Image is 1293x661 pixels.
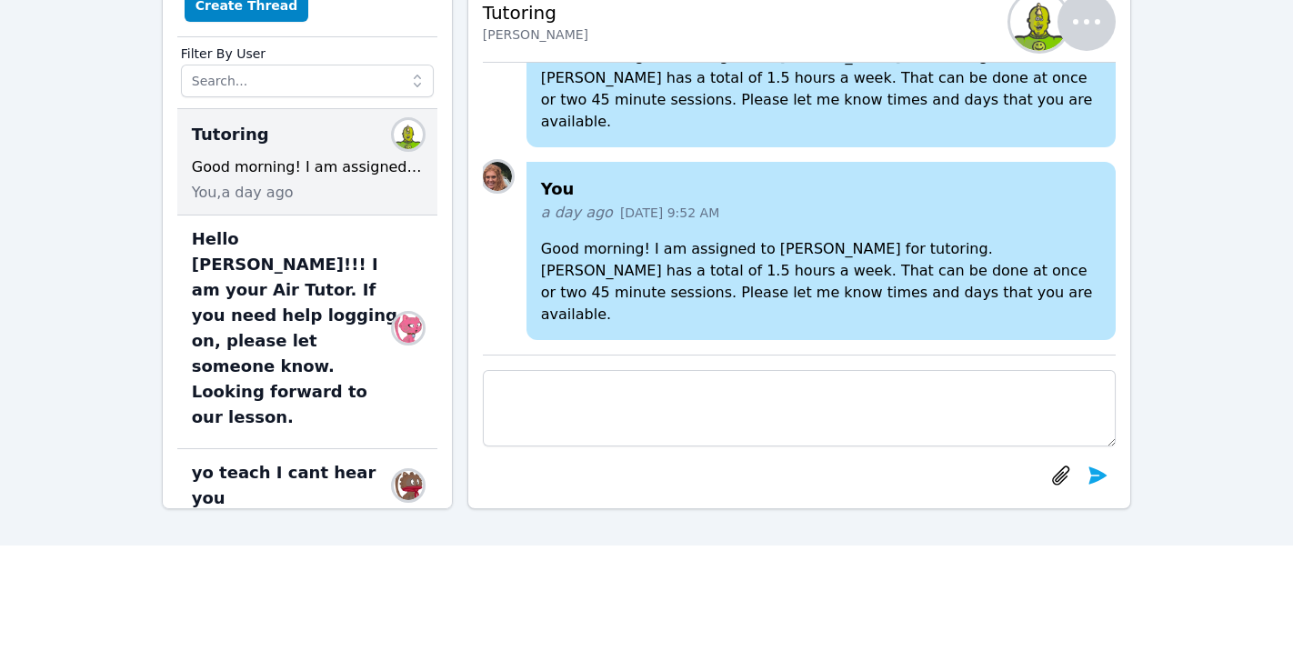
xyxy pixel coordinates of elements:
[541,176,1102,202] h4: You
[177,449,437,577] div: yo teach I cant hear youAlivia DanPlease ask a teacher to help you.You,[DATE]
[541,238,1102,325] p: Good morning! I am assigned to [PERSON_NAME] for tutoring. [PERSON_NAME] has a total of 1.5 hours...
[483,25,588,44] div: [PERSON_NAME]
[181,65,434,97] input: Search...
[394,471,423,500] img: Alivia Dan
[483,162,512,191] img: Rachel Harmon
[192,460,401,511] span: yo teach I cant hear you
[192,122,269,147] span: Tutoring
[394,120,423,149] img: Ariel Sabag
[177,109,437,215] div: TutoringAriel SabagGood morning! I am assigned to [PERSON_NAME] for tutoring. [PERSON_NAME] has a...
[192,226,401,430] span: Hello [PERSON_NAME]!!! I am your Air Tutor. If you need help logging on, please let someone know....
[181,37,434,65] label: Filter By User
[620,204,719,222] span: [DATE] 9:52 AM
[541,45,1102,133] p: Good morning! I am assigned to [PERSON_NAME] for tutoring. [PERSON_NAME] has a total of 1.5 hours...
[394,314,423,343] img: RAVEN BROWN
[177,215,437,449] div: Hello [PERSON_NAME]!!! I am your Air Tutor. If you need help logging on, please let someone know....
[192,156,423,178] div: Good morning! I am assigned to [PERSON_NAME] for tutoring. [PERSON_NAME] has a total of 1.5 hours...
[541,202,613,224] span: a day ago
[192,182,294,204] span: You, a day ago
